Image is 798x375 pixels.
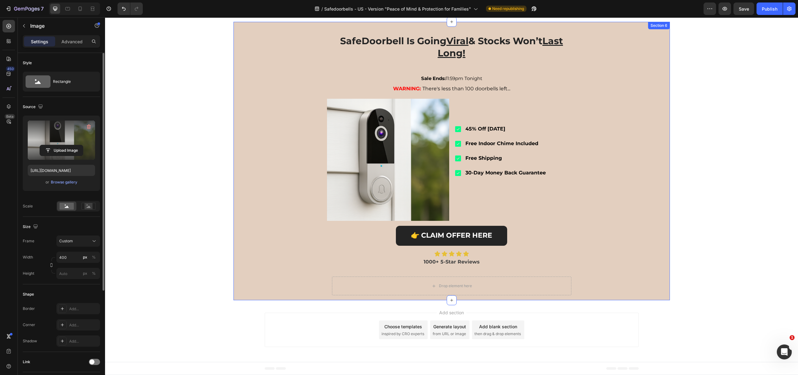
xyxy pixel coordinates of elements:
span: Need republishing [492,6,524,12]
span: Custom [59,238,73,244]
strong: 1000+ 5-Star Reviews [319,241,375,247]
strong: WARNING: [288,68,316,74]
iframe: Intercom live chat [777,344,792,359]
div: 450 [6,66,15,71]
label: Frame [23,238,34,244]
div: Size [23,223,39,231]
button: Custom [56,235,100,247]
div: Generate layout [328,306,361,312]
div: Source [23,103,44,111]
strong: Sale Ends: [316,58,341,64]
div: Choose templates [279,306,317,312]
button: % [81,270,89,277]
strong: Free Shipping [360,138,397,144]
div: Add... [69,322,99,328]
img: gempages_570336046982628576-6e09d56b-38ff-47f8-95b2-cdfab28f4c50.png [222,81,344,203]
div: Beta [5,114,15,119]
a: 👉 CLAIM OFFER HERE [291,208,402,228]
button: px [90,254,98,261]
div: Add... [69,306,99,312]
input: https://example.com/image.jpg [28,165,95,176]
span: Safedoorbells - US - Version "Peace of Mind & Protection for Families" [324,6,471,12]
u: Viral [341,18,363,29]
div: Publish [762,6,777,12]
strong: SafeDoorbell Is Going & Stocks Won’t [235,18,458,41]
strong: 👉 CLAIM OFFER HERE [306,214,387,222]
div: Shadow [23,338,37,344]
button: 7 [2,2,46,15]
div: Scale [23,203,33,209]
div: Border [23,306,35,311]
span: Save [739,6,749,12]
label: Width [23,254,33,260]
p: Settings [31,38,48,45]
span: 11:59pm Tonight [316,58,377,64]
button: % [81,254,89,261]
div: Style [23,60,32,66]
div: % [92,254,96,260]
div: Browse gallery [51,179,77,185]
span: inspired by CRO experts [276,314,319,319]
div: Corner [23,322,35,328]
div: Add blank section [374,306,412,312]
div: Add... [69,339,99,344]
p: 7 [41,5,44,12]
p: Advanced [61,38,83,45]
input: px% [56,252,100,263]
span: / [321,6,323,12]
button: Publish [757,2,783,15]
strong: 45% Off [DATE] [360,108,400,114]
span: from URL or image [328,314,361,319]
label: Height [23,271,34,276]
button: Save [733,2,754,15]
button: px [90,270,98,277]
div: Shape [23,292,34,297]
div: px [83,254,87,260]
div: Link [23,359,30,365]
button: Upload Image [40,145,83,156]
div: Undo/Redo [118,2,143,15]
input: px% [56,268,100,279]
span: or [46,178,49,186]
div: % [92,271,96,276]
iframe: Design area [105,17,798,375]
div: px [83,271,87,276]
button: Browse gallery [50,179,78,185]
span: 1 [790,335,795,340]
u: Last Long! [333,18,458,41]
strong: Free Indoor Chime Included [360,123,433,129]
div: Section 6 [544,5,564,11]
strong: 30-Day Money Back Guarantee [360,152,441,158]
div: Rectangle [53,74,91,89]
p: Image [30,22,83,30]
span: Add section [332,292,361,298]
span: There's less than 100 doorbells left... [316,68,405,74]
div: Drop element here [334,266,367,271]
span: then drag & drop elements [369,314,416,319]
